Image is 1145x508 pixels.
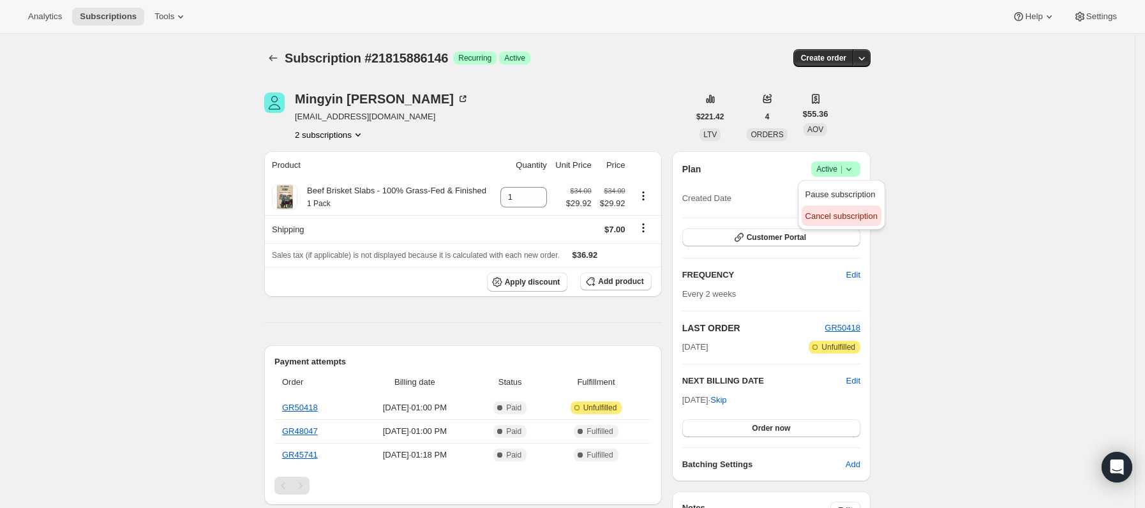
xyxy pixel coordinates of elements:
span: [DATE] [682,341,708,354]
button: Settings [1066,8,1125,26]
span: Fulfillment [548,376,643,389]
button: Subscriptions [264,49,282,67]
button: Add product [580,273,651,290]
span: Subscriptions [80,11,137,22]
span: $36.92 [572,250,598,260]
span: Edit [846,269,860,281]
span: ORDERS [751,130,783,139]
th: Quantity [495,151,551,179]
button: Pause subscription [802,184,881,204]
span: [EMAIL_ADDRESS][DOMAIN_NAME] [295,110,469,123]
button: Add [838,454,868,475]
span: Paid [506,403,521,413]
span: $7.00 [604,225,625,234]
button: Help [1005,8,1063,26]
nav: Pagination [274,477,652,495]
span: $221.42 [696,112,724,122]
span: Add product [598,276,643,287]
button: Analytics [20,8,70,26]
img: product img [272,184,297,210]
small: 1 Pack [307,199,331,208]
button: Skip [703,390,734,410]
button: Edit [839,265,868,285]
th: Shipping [264,215,495,243]
th: Unit Price [551,151,595,179]
button: Order now [682,419,860,437]
span: $55.36 [803,108,828,121]
h2: FREQUENCY [682,269,846,281]
span: Subscription #21815886146 [285,51,448,65]
h2: Payment attempts [274,355,652,368]
span: Order now [752,423,790,433]
div: Open Intercom Messenger [1102,452,1132,482]
span: Tools [154,11,174,22]
span: Apply discount [505,277,560,287]
span: [DATE] · 01:18 PM [358,449,472,461]
button: Apply discount [487,273,568,292]
h2: Plan [682,163,701,176]
span: Fulfilled [587,450,613,460]
span: LTV [703,130,717,139]
h2: LAST ORDER [682,322,825,334]
h6: Batching Settings [682,458,846,471]
span: Created Date [682,192,731,205]
button: GR50418 [825,322,860,334]
a: GR50418 [282,403,318,412]
span: 4 [765,112,770,122]
button: Create order [793,49,854,67]
span: AOV [807,125,823,134]
span: Paid [506,426,521,437]
button: 4 [758,108,777,126]
div: Beef Brisket Slabs - 100% Grass-Fed & Finished [297,184,486,210]
span: Recurring [458,53,491,63]
span: [DATE] · 01:00 PM [358,401,472,414]
span: Sales tax (if applicable) is not displayed because it is calculated with each new order. [272,251,560,260]
span: Unfulfilled [821,342,855,352]
th: Product [264,151,495,179]
button: Customer Portal [682,228,860,246]
span: Analytics [28,11,62,22]
span: Status [479,376,541,389]
span: Skip [710,394,726,407]
a: GR45741 [282,450,318,459]
button: $221.42 [689,108,731,126]
span: Fulfilled [587,426,613,437]
a: GR48047 [282,426,318,436]
span: Customer Portal [747,232,806,243]
div: Mingyin [PERSON_NAME] [295,93,469,105]
span: $29.92 [566,197,592,210]
span: Pause subscription [805,190,876,199]
span: Help [1025,11,1042,22]
span: Mingyin Qi [264,93,285,113]
button: Tools [147,8,195,26]
span: Paid [506,450,521,460]
span: Add [846,458,860,471]
span: Every 2 weeks [682,289,737,299]
small: $34.00 [604,187,625,195]
span: | [841,164,842,174]
span: [DATE] · 01:00 PM [358,425,472,438]
span: Settings [1086,11,1117,22]
span: Active [504,53,525,63]
span: $29.92 [599,197,625,210]
span: [DATE] · [682,395,727,405]
small: $34.00 [571,187,592,195]
span: Create order [801,53,846,63]
button: Edit [846,375,860,387]
button: Product actions [295,128,364,141]
button: Product actions [633,189,654,203]
button: Shipping actions [633,221,654,235]
span: Active [816,163,855,176]
span: Billing date [358,376,472,389]
h2: NEXT BILLING DATE [682,375,846,387]
button: Cancel subscription [802,205,881,226]
span: Unfulfilled [583,403,617,413]
th: Order [274,368,354,396]
span: Cancel subscription [805,211,878,221]
th: Price [595,151,629,179]
a: GR50418 [825,323,860,332]
button: Subscriptions [72,8,144,26]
